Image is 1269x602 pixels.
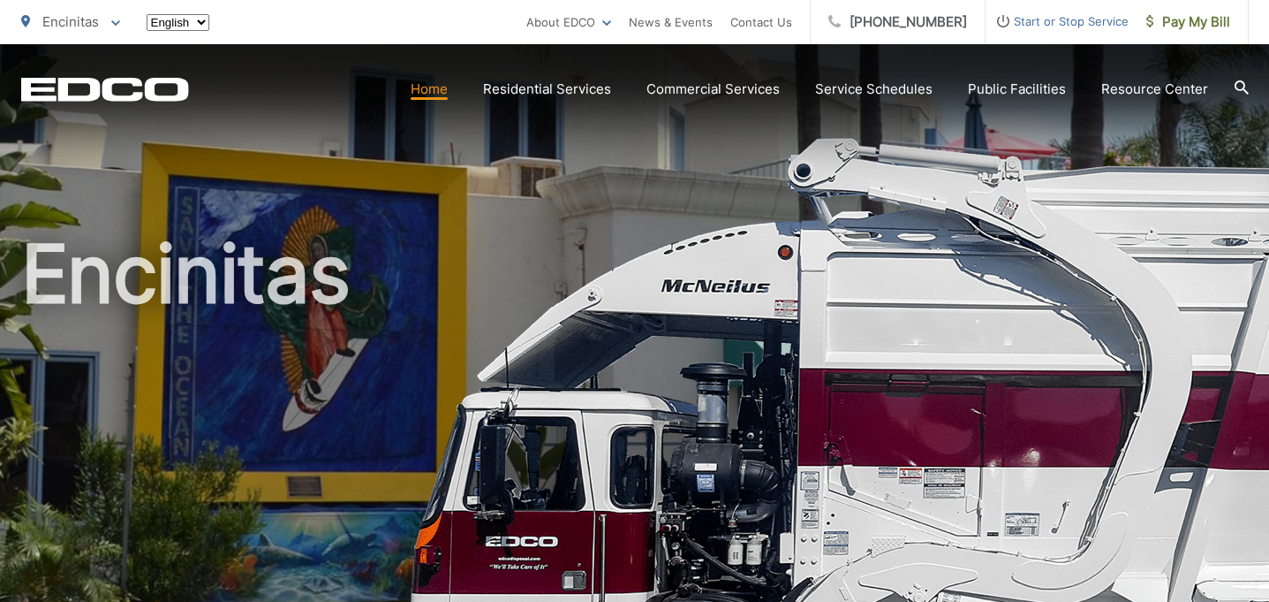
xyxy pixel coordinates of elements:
[483,79,611,100] a: Residential Services
[1146,11,1230,33] span: Pay My Bill
[815,79,933,100] a: Service Schedules
[730,11,792,33] a: Contact Us
[411,79,448,100] a: Home
[629,11,713,33] a: News & Events
[1101,79,1208,100] a: Resource Center
[147,14,209,31] select: Select a language
[968,79,1066,100] a: Public Facilities
[526,11,611,33] a: About EDCO
[21,77,189,102] a: EDCD logo. Return to the homepage.
[646,79,780,100] a: Commercial Services
[42,13,99,30] span: Encinitas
